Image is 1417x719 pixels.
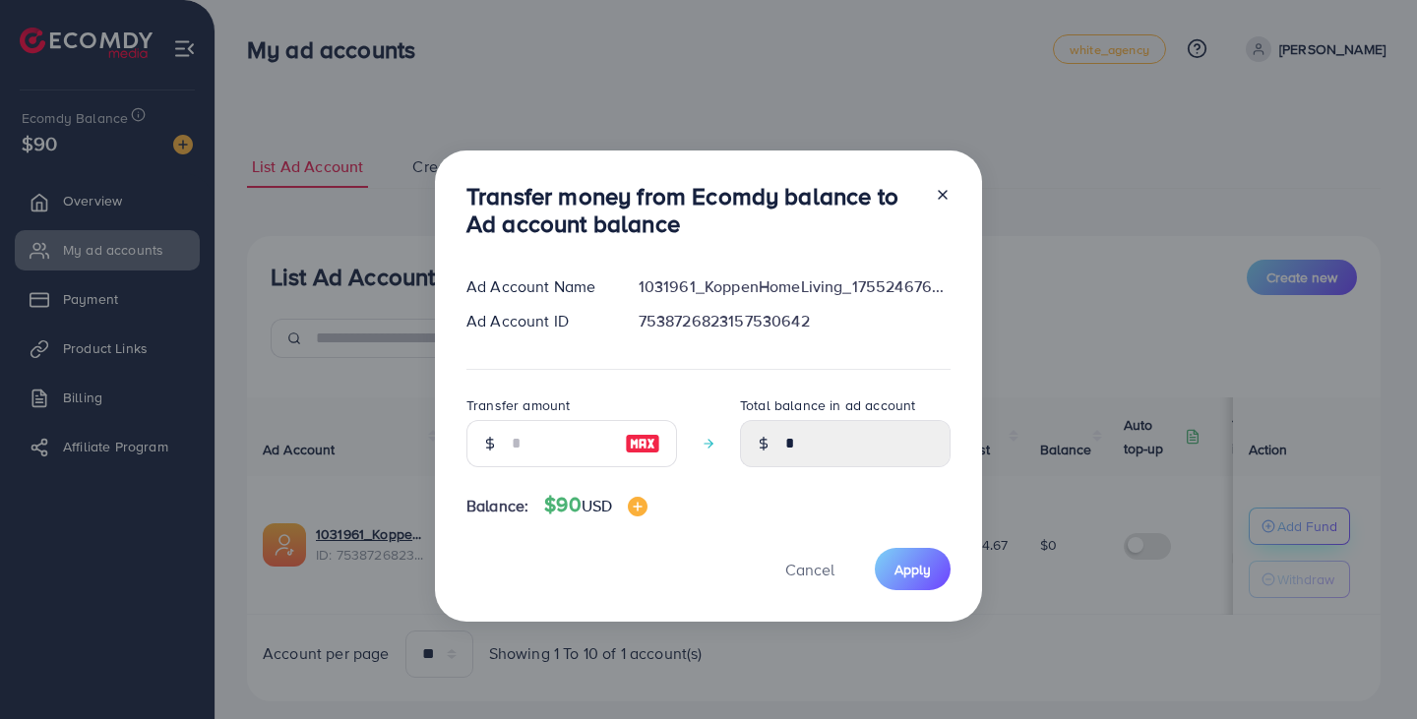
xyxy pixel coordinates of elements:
img: image [628,497,647,516]
label: Total balance in ad account [740,395,915,415]
span: Balance: [466,495,528,517]
iframe: Chat [1333,630,1402,704]
span: USD [582,495,612,516]
h4: $90 [544,493,647,517]
label: Transfer amount [466,395,570,415]
span: Apply [894,560,931,579]
div: Ad Account Name [451,275,623,298]
img: image [625,432,660,455]
div: 1031961_KoppenHomeLiving_1755246762606 [623,275,966,298]
div: Ad Account ID [451,310,623,332]
div: 7538726823157530642 [623,310,966,332]
button: Apply [875,548,951,590]
h3: Transfer money from Ecomdy balance to Ad account balance [466,182,919,239]
span: Cancel [785,559,834,580]
button: Cancel [761,548,859,590]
